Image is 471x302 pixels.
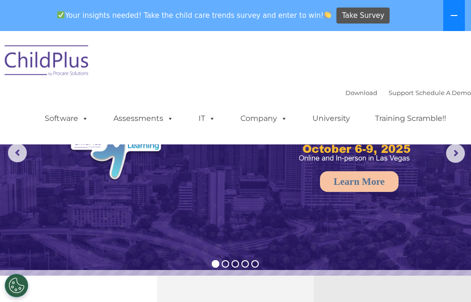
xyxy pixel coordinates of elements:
a: Training Scramble!! [366,109,455,128]
img: ✅ [57,11,64,18]
a: Learn More [320,171,399,192]
a: IT [189,109,225,128]
a: Assessments [104,109,183,128]
img: 👏 [324,11,331,18]
span: Your insights needed! Take the child care trends survey and enter to win! [54,6,335,24]
span: Take Survey [342,8,384,24]
a: Company [231,109,297,128]
button: Cookies Settings [5,274,28,297]
a: Download [345,89,377,96]
a: Support [389,89,414,96]
a: Schedule A Demo [415,89,471,96]
a: Software [35,109,98,128]
a: Take Survey [336,8,390,24]
a: University [303,109,359,128]
font: | [345,89,471,96]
